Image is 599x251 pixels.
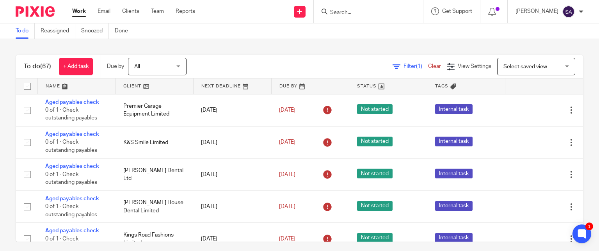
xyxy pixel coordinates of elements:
span: Internal task [435,104,473,114]
td: [DATE] [193,190,271,223]
td: [PERSON_NAME] Dental Ltd [116,158,194,190]
img: svg%3E [562,5,575,18]
span: 0 of 1 · Check outstanding payables [45,236,97,250]
span: Internal task [435,169,473,178]
a: Done [115,23,134,39]
a: Clients [122,7,139,15]
span: Not started [357,104,393,114]
td: [DATE] [193,126,271,158]
td: [DATE] [193,158,271,190]
p: Due by [107,62,124,70]
span: Not started [357,137,393,146]
span: Filter [403,64,428,69]
a: Email [98,7,110,15]
span: Get Support [442,9,472,14]
span: View Settings [458,64,491,69]
span: Tags [435,84,448,88]
span: 0 of 1 · Check outstanding payables [45,204,97,217]
span: [DATE] [279,172,295,177]
a: Aged payables check [45,228,99,233]
a: Team [151,7,164,15]
img: Pixie [16,6,55,17]
h1: To do [24,62,51,71]
a: Aged payables check [45,132,99,137]
span: Not started [357,169,393,178]
a: Reports [176,7,195,15]
a: Aged payables check [45,100,99,105]
span: [DATE] [279,107,295,113]
span: 0 of 1 · Check outstanding payables [45,172,97,185]
td: [PERSON_NAME] House Dental Limited [116,190,194,223]
span: Select saved view [503,64,547,69]
a: Aged payables check [45,196,99,201]
a: Aged payables check [45,164,99,169]
span: [DATE] [279,140,295,145]
span: [DATE] [279,236,295,242]
td: Premier Garage Equipment Limited [116,94,194,126]
a: Clear [428,64,441,69]
span: Internal task [435,233,473,243]
span: 0 of 1 · Check outstanding payables [45,140,97,153]
span: Not started [357,201,393,211]
td: K&S Smile Limited [116,126,194,158]
span: 0 of 1 · Check outstanding payables [45,107,97,121]
span: (1) [416,64,422,69]
span: (67) [40,63,51,69]
a: To do [16,23,35,39]
a: Reassigned [41,23,75,39]
span: Not started [357,233,393,243]
div: 1 [585,223,593,230]
a: Snoozed [81,23,109,39]
span: Internal task [435,137,473,146]
span: All [134,64,140,69]
input: Search [329,9,400,16]
a: + Add task [59,58,93,75]
a: Work [72,7,86,15]
p: [PERSON_NAME] [515,7,558,15]
span: Internal task [435,201,473,211]
td: [DATE] [193,94,271,126]
span: [DATE] [279,204,295,209]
